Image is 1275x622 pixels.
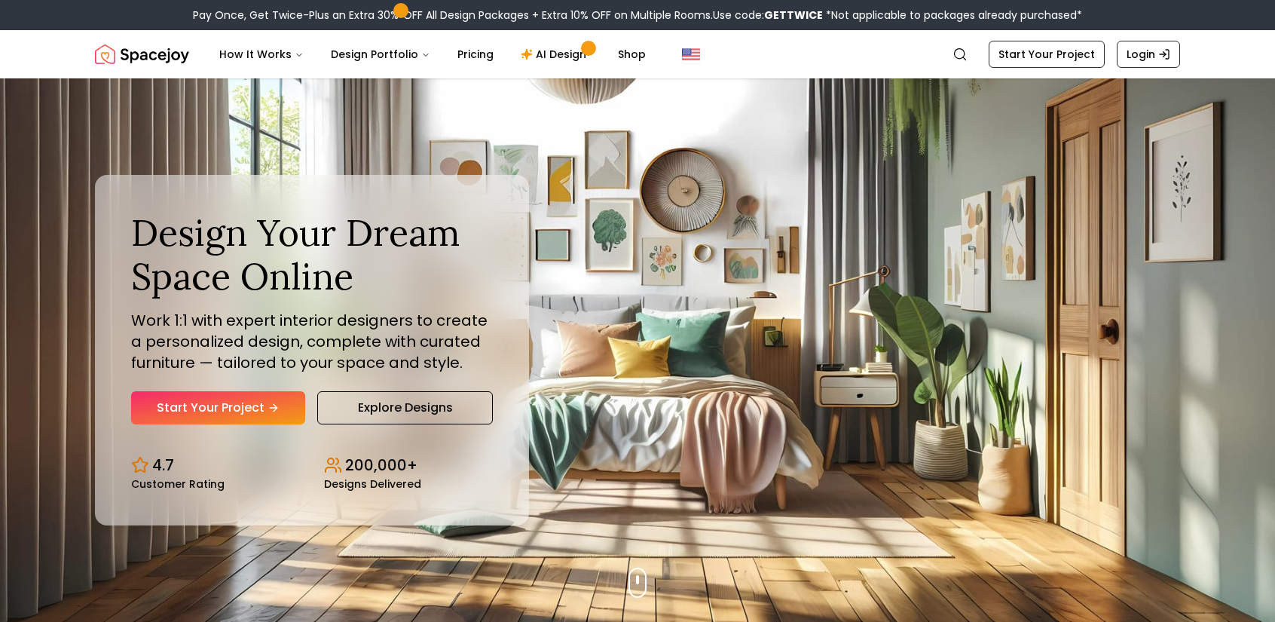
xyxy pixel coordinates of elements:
[1117,41,1180,68] a: Login
[207,39,658,69] nav: Main
[823,8,1082,23] span: *Not applicable to packages already purchased*
[713,8,823,23] span: Use code:
[606,39,658,69] a: Shop
[324,479,421,489] small: Designs Delivered
[131,211,493,298] h1: Design Your Dream Space Online
[95,39,189,69] a: Spacejoy
[989,41,1105,68] a: Start Your Project
[319,39,442,69] button: Design Portfolio
[131,479,225,489] small: Customer Rating
[682,45,700,63] img: United States
[95,30,1180,78] nav: Global
[152,455,174,476] p: 4.7
[95,39,189,69] img: Spacejoy Logo
[509,39,603,69] a: AI Design
[764,8,823,23] b: GETTWICE
[445,39,506,69] a: Pricing
[131,391,305,424] a: Start Your Project
[193,8,1082,23] div: Pay Once, Get Twice-Plus an Extra 30% OFF All Design Packages + Extra 10% OFF on Multiple Rooms.
[345,455,417,476] p: 200,000+
[131,443,493,489] div: Design stats
[317,391,493,424] a: Explore Designs
[131,310,493,373] p: Work 1:1 with expert interior designers to create a personalized design, complete with curated fu...
[207,39,316,69] button: How It Works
